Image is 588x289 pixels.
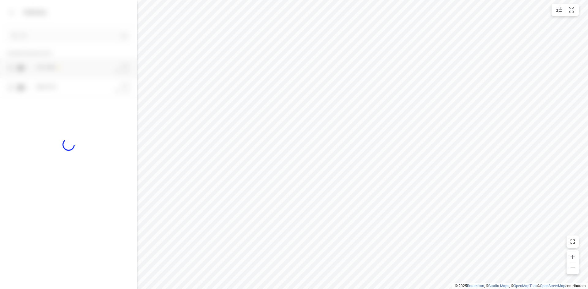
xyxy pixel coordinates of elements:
li: © 2025 , © , © © contributors [455,284,586,288]
div: small contained button group [552,4,579,16]
a: Stadia Maps [488,284,509,288]
a: OpenStreetMap [540,284,565,288]
a: Routetitan [467,284,484,288]
button: Map settings [553,4,565,16]
a: OpenMapTiles [514,284,537,288]
button: Fit zoom [565,4,578,16]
